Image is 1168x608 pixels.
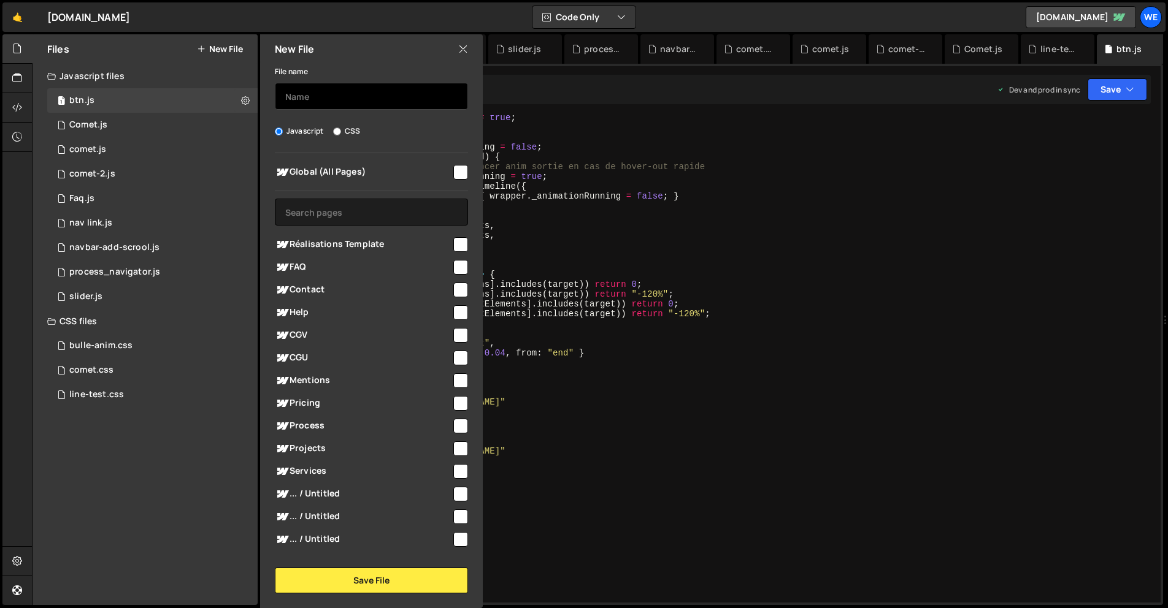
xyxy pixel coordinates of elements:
div: 17167/47522.js [47,284,258,309]
div: Comet.js [69,120,107,131]
div: navbar-add-scrool.js [660,43,699,55]
div: [DOMAIN_NAME] [47,10,130,25]
span: CGV [275,328,451,343]
div: 17167/47443.js [47,235,258,260]
div: comet-2.js [69,169,115,180]
div: line-test.css [69,389,124,400]
div: 17167/47401.js [47,88,258,113]
span: Pricing [275,396,451,411]
span: Services [275,464,451,479]
div: slider.js [69,291,102,302]
a: [DOMAIN_NAME] [1026,6,1136,28]
div: process_navigator.js [69,267,160,278]
div: Faq.js [69,193,94,204]
span: CGU [275,351,451,365]
span: FAQ [275,260,451,275]
div: line-test.css [1040,43,1080,55]
div: 17167/47405.js [47,162,258,186]
a: 🤙 [2,2,33,32]
span: Réalisations Template [275,237,451,252]
div: 17167/47404.js [47,113,258,137]
div: comet.js [69,144,106,155]
div: nav link.js [69,218,112,229]
div: Javascript files [33,64,258,88]
div: 17167/47512.js [47,211,258,235]
div: CSS files [33,309,258,333]
div: btn.js [69,95,94,106]
button: Save [1088,78,1147,101]
label: Javascript [275,125,324,137]
label: CSS [333,125,360,137]
h2: Files [47,42,69,56]
div: process_navigator.js [584,43,623,55]
span: ... / Untitled [275,487,451,501]
div: 17167/47672.js [47,186,258,211]
div: comet.css [69,365,113,376]
label: File name [275,66,308,78]
div: navbar-add-scrool.js [69,242,159,253]
div: slider.js [508,43,541,55]
input: Search pages [275,199,468,226]
input: CSS [333,127,341,135]
div: 17167/47407.js [47,137,258,162]
div: 17167/47403.css [47,382,258,407]
div: 17167/47408.css [47,358,258,382]
input: Javascript [275,127,283,135]
button: Save File [275,568,468,593]
span: Global (All Pages) [275,165,451,180]
button: New File [197,44,243,54]
a: We [1140,6,1162,28]
span: 1 [58,97,65,107]
div: comet.js [812,43,849,55]
div: bulle-anim.css [69,340,133,351]
div: 17167/47828.css [47,333,258,358]
span: Help [275,305,451,320]
div: comet-2.js [888,43,928,55]
input: Name [275,83,468,110]
span: Projects [275,441,451,456]
div: Dev and prod in sync [997,85,1080,95]
div: btn.js [1116,43,1142,55]
div: comet.css [736,43,775,55]
span: Contact [275,283,451,297]
div: 17167/47466.js [47,260,258,284]
span: ... / Untitled [275,509,451,524]
span: ... / Untitled [275,532,451,547]
span: Mentions [275,373,451,388]
button: Code Only [532,6,636,28]
div: Comet.js [964,43,1002,55]
span: Process [275,419,451,433]
h2: New File [275,42,314,56]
